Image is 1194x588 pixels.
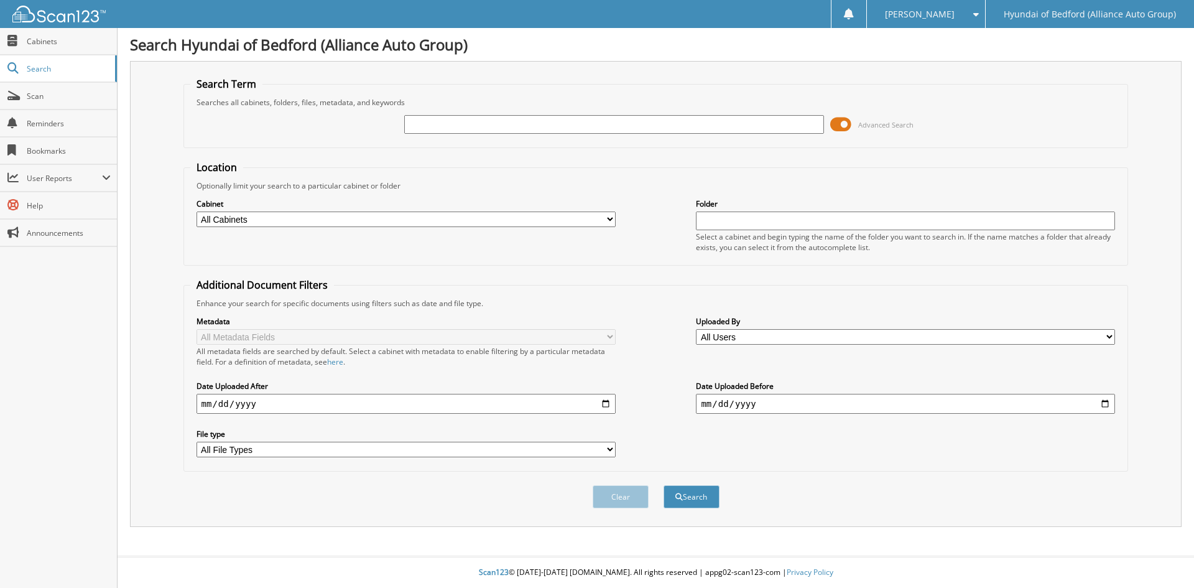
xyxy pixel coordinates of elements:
[27,118,111,129] span: Reminders
[858,120,914,129] span: Advanced Search
[197,316,616,327] label: Metadata
[696,316,1115,327] label: Uploaded By
[197,429,616,439] label: File type
[27,228,111,238] span: Announcements
[130,34,1182,55] h1: Search Hyundai of Bedford (Alliance Auto Group)
[593,485,649,508] button: Clear
[197,346,616,367] div: All metadata fields are searched by default. Select a cabinet with metadata to enable filtering b...
[190,77,262,91] legend: Search Term
[27,173,102,184] span: User Reports
[885,11,955,18] span: [PERSON_NAME]
[479,567,509,577] span: Scan123
[27,63,109,74] span: Search
[190,97,1122,108] div: Searches all cabinets, folders, files, metadata, and keywords
[1004,11,1176,18] span: Hyundai of Bedford (Alliance Auto Group)
[197,381,616,391] label: Date Uploaded After
[12,6,106,22] img: scan123-logo-white.svg
[327,357,343,367] a: here
[190,180,1122,191] div: Optionally limit your search to a particular cabinet or folder
[197,198,616,209] label: Cabinet
[27,36,111,47] span: Cabinets
[190,278,334,292] legend: Additional Document Filters
[696,394,1115,414] input: end
[118,558,1194,588] div: © [DATE]-[DATE] [DOMAIN_NAME]. All rights reserved | appg02-scan123-com |
[664,485,720,508] button: Search
[696,231,1115,253] div: Select a cabinet and begin typing the name of the folder you want to search in. If the name match...
[696,381,1115,391] label: Date Uploaded Before
[190,161,243,174] legend: Location
[696,198,1115,209] label: Folder
[197,394,616,414] input: start
[27,91,111,101] span: Scan
[787,567,833,577] a: Privacy Policy
[27,146,111,156] span: Bookmarks
[190,298,1122,309] div: Enhance your search for specific documents using filters such as date and file type.
[27,200,111,211] span: Help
